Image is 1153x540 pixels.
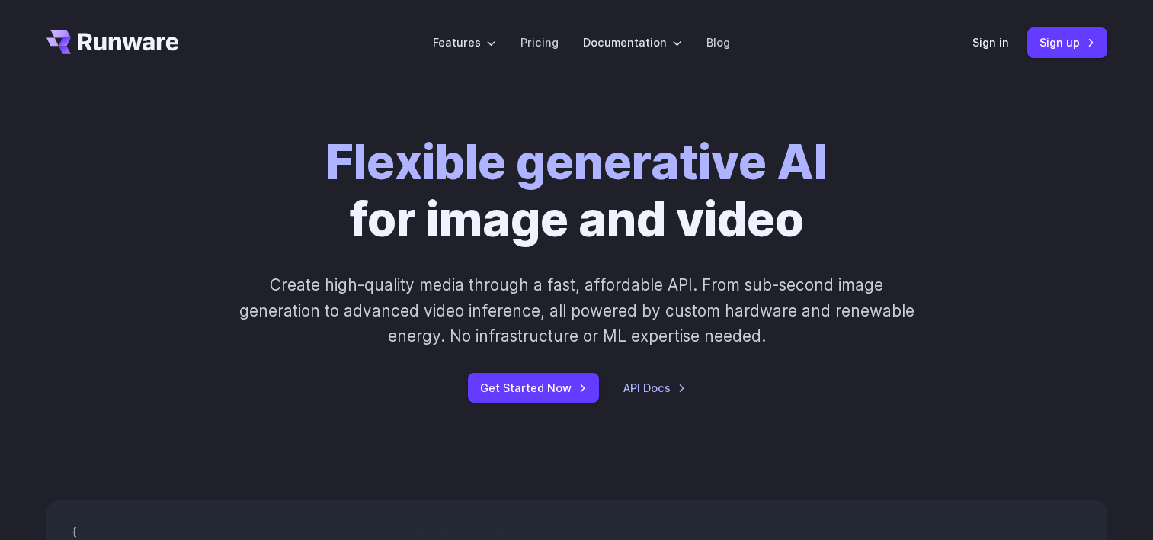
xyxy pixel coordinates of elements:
label: Documentation [583,34,682,51]
label: Features [433,34,496,51]
h1: for image and video [326,134,827,248]
strong: Flexible generative AI [326,133,827,191]
a: Get Started Now [468,373,599,403]
a: API Docs [623,379,686,397]
a: Blog [706,34,730,51]
a: Pricing [520,34,559,51]
a: Sign up [1027,27,1107,57]
a: Go to / [46,30,179,54]
a: Sign in [972,34,1009,51]
p: Create high-quality media through a fast, affordable API. From sub-second image generation to adv... [237,272,916,349]
span: { [71,526,77,539]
